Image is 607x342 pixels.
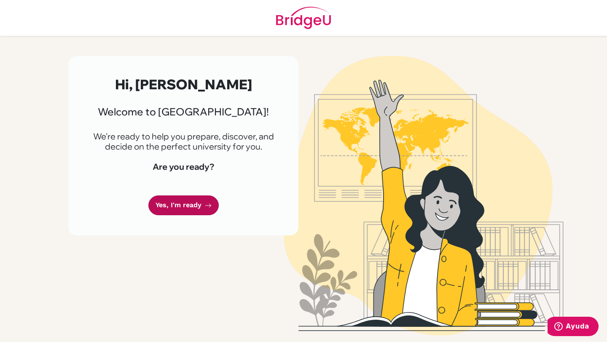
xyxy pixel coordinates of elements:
[148,195,219,215] a: Yes, I'm ready
[548,317,599,338] iframe: Abre un widget desde donde se puede obtener más información
[89,76,278,92] h2: Hi, [PERSON_NAME]
[89,106,278,118] h3: Welcome to [GEOGRAPHIC_DATA]!
[89,131,278,152] p: We're ready to help you prepare, discover, and decide on the perfect university for you.
[89,162,278,172] h4: Are you ready?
